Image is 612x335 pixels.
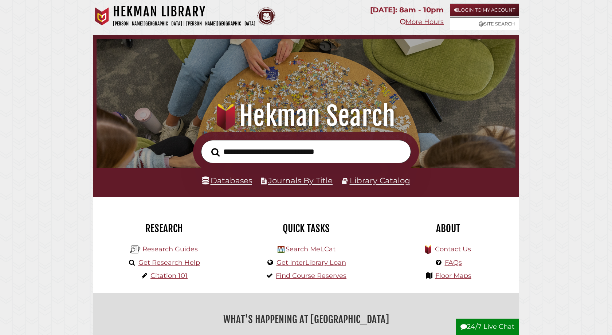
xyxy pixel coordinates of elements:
a: FAQs [445,259,462,267]
a: Find Course Reserves [276,272,346,280]
a: Databases [202,176,252,185]
a: Research Guides [142,245,198,253]
a: Get InterLibrary Loan [276,259,346,267]
a: Floor Maps [435,272,471,280]
a: Get Research Help [138,259,200,267]
h1: Hekman Library [113,4,255,20]
h2: What's Happening at [GEOGRAPHIC_DATA] [98,311,514,328]
a: Journals By Title [268,176,333,185]
img: Hekman Library Logo [130,244,141,255]
p: [PERSON_NAME][GEOGRAPHIC_DATA] | [PERSON_NAME][GEOGRAPHIC_DATA] [113,20,255,28]
h2: About [382,222,514,235]
i: Search [211,148,220,157]
a: Library Catalog [350,176,410,185]
a: More Hours [400,18,444,26]
h2: Research [98,222,229,235]
button: Search [208,146,223,159]
img: Calvin University [93,7,111,25]
a: Search MeLCat [286,245,336,253]
img: Hekman Library Logo [278,246,285,253]
p: [DATE]: 8am - 10pm [370,4,444,16]
a: Contact Us [435,245,471,253]
img: Calvin Theological Seminary [257,7,275,25]
a: Login to My Account [450,4,519,16]
h2: Quick Tasks [240,222,372,235]
a: Citation 101 [150,272,188,280]
a: Site Search [450,17,519,30]
h1: Hekman Search [106,100,506,132]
